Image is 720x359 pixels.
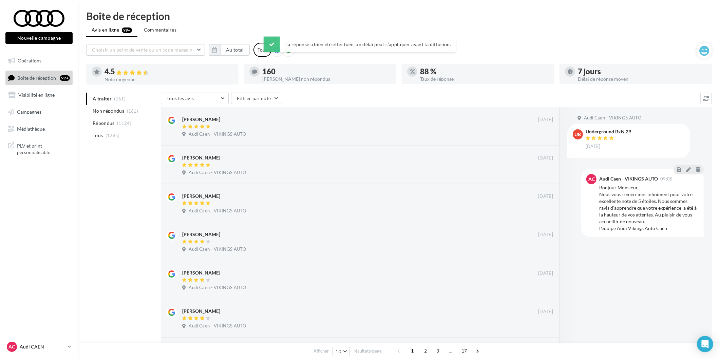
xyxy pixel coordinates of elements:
span: Médiathèque [17,126,45,131]
button: Nouvelle campagne [5,32,73,44]
span: 3 [432,345,443,356]
span: AC [588,176,595,183]
span: (161) [127,108,138,114]
div: 99+ [60,75,70,81]
span: Opérations [18,58,41,63]
span: PLV et print personnalisable [17,141,70,156]
span: [DATE] [538,270,553,277]
button: Choisir un point de vente ou un code magasin [86,44,205,56]
span: ... [446,345,456,356]
span: 10 [336,349,341,354]
span: Commentaires [144,26,176,33]
a: Boîte de réception99+ [4,71,74,85]
button: Au total [220,44,250,56]
button: Au total [209,44,250,56]
div: Note moyenne [105,77,233,82]
a: Visibilité en ligne [4,88,74,102]
span: Visibilité en ligne [18,92,55,98]
span: [DATE] [538,309,553,315]
div: 88 % [420,68,549,75]
span: 17 [459,345,470,356]
a: PLV et print personnalisable [4,138,74,158]
button: Tous les avis [161,93,229,104]
div: Boîte de réception [86,11,712,21]
span: [DATE] [538,232,553,238]
span: Audi Caen - VIKINGS AUTO [189,170,246,176]
span: [DATE] [538,193,553,200]
div: Bonjour Monsieur, Nous vous remercions infiniment pour votre excellente note de 5 étoiles. Nous s... [599,184,698,232]
span: Tous [93,132,103,139]
span: Audi Caen - VIKINGS AUTO [189,246,246,252]
span: [DATE] [538,155,553,161]
span: 1 [407,345,418,356]
span: AC [9,343,15,350]
span: Audi Caen - VIKINGS AUTO [584,115,641,121]
div: 7 jours [578,68,706,75]
span: [DATE] [538,117,553,123]
span: Répondus [93,120,115,127]
div: [PERSON_NAME] [182,231,220,238]
div: [PERSON_NAME] [182,308,220,315]
span: UB [575,131,581,138]
div: 160 [262,68,391,75]
div: [PERSON_NAME] [182,154,220,161]
span: Afficher [314,348,329,354]
span: Audi Caen - VIKINGS AUTO [189,208,246,214]
div: [PERSON_NAME] [182,193,220,200]
div: Open Intercom Messenger [697,336,713,352]
a: Campagnes [4,105,74,119]
span: Audi Caen - VIKINGS AUTO [189,323,246,329]
div: [PERSON_NAME] [182,116,220,123]
div: Taux de réponse [420,77,549,81]
span: résultats/page [354,348,382,354]
span: [DATE] [586,144,601,150]
button: Filtrer par note [231,93,282,104]
div: [PERSON_NAME] non répondus [262,77,391,81]
a: Opérations [4,54,74,68]
span: Boîte de réception [17,75,56,80]
div: La réponse a bien été effectuée, un délai peut s’appliquer avant la diffusion. [264,36,456,52]
div: 4.5 [105,68,233,76]
a: AC Audi CAEN [5,340,73,353]
p: Audi CAEN [20,343,65,350]
span: 2 [420,345,431,356]
div: Délai de réponse moyen [578,77,706,81]
span: Choisir un point de vente ou un code magasin [92,47,192,53]
span: Audi Caen - VIKINGS AUTO [189,131,246,137]
span: Non répondus [93,108,124,114]
div: [PERSON_NAME] [182,269,220,276]
span: 09:05 [660,177,673,181]
button: 10 [333,347,350,356]
div: Audi Caen - VIKINGS AUTO [599,176,658,181]
span: Tous les avis [167,95,194,101]
span: Campagnes [17,109,41,115]
span: (1285) [106,133,120,138]
div: Tous [253,43,271,57]
span: (1124) [117,120,131,126]
div: Underground BxN.29 [586,129,631,134]
span: Audi Caen - VIKINGS AUTO [189,285,246,291]
a: Médiathèque [4,122,74,136]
